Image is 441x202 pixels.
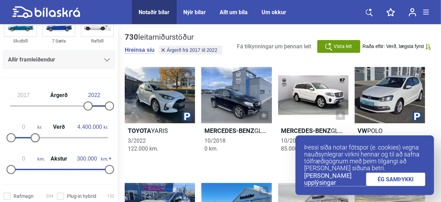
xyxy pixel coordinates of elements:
span: km. [10,156,45,162]
span: Raða eftir: Verð, lægsta fyrst [363,44,424,49]
p: Þessi síða notar fótspor (e. cookies) vegna nauðsynlegrar virkni hennar og til að safna tölfræðig... [304,144,425,172]
span: Rafmagn [14,193,34,200]
a: Allt um bíla [220,9,248,16]
span: 10/2018 0 km. [204,137,226,152]
h2: GLS 350 D 4MATIC [278,127,349,135]
button: Raða eftir: Verð, lægsta fyrst [363,44,431,49]
span: Akstur [49,156,69,162]
span: km. [73,156,108,162]
div: Skutbíll [4,37,37,45]
span: Árgerð frá 2017 til 2022 [167,48,217,52]
span: Fá tilkynningar um þennan leit [237,43,311,50]
span: 10/2019 85.000 km. [281,137,309,152]
h2: YARIS [125,127,195,135]
span: Plug-in hybrid [67,193,96,200]
a: Mercedes-BenzGLS 350 D 4MATIC10/201985.000 km. [278,67,349,169]
span: Árgerð [48,93,69,98]
b: VW [358,127,368,134]
a: Mercedes-BenzGLE 350 D 4MATIC10/20180 km. [201,67,272,169]
div: Rafbíll [81,37,114,45]
a: Notaðir bílar [139,9,170,16]
h2: GLE 350 D 4MATIC [201,127,272,135]
a: ToyotaYARIS3/2022122.000 km. [125,67,195,169]
span: Vista leit [334,43,352,50]
div: leitarniðurstöður [125,33,224,42]
b: 730 [125,33,138,41]
span: kr. [76,124,108,130]
a: Um okkur [262,9,286,16]
span: kr. [10,124,42,130]
h2: POLO [355,127,425,135]
b: Toyota [128,127,151,134]
span: Verð [51,124,67,130]
img: user-login.svg [409,8,416,17]
a: VWPOLO3/2017230.000 km.490.000kr. [355,67,425,169]
span: 3/2022 122.000 km. [128,137,158,152]
a: ÉG SAMÞYKKI [366,173,426,186]
span: 152 [107,193,114,200]
img: parking.png [183,112,192,121]
button: Árgerð frá 2017 til 2022 [159,46,222,55]
b: Mercedes-Benz [281,127,331,134]
div: 7 Sæta [42,37,76,45]
span: 204 [46,193,53,200]
button: Hreinsa síu [125,47,155,54]
b: Mercedes-Benz [204,127,254,134]
span: Allir framleiðendur [8,55,55,65]
img: parking.png [413,112,422,121]
a: [PERSON_NAME] upplýsingar [304,172,366,186]
a: Nýir bílar [184,9,206,16]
